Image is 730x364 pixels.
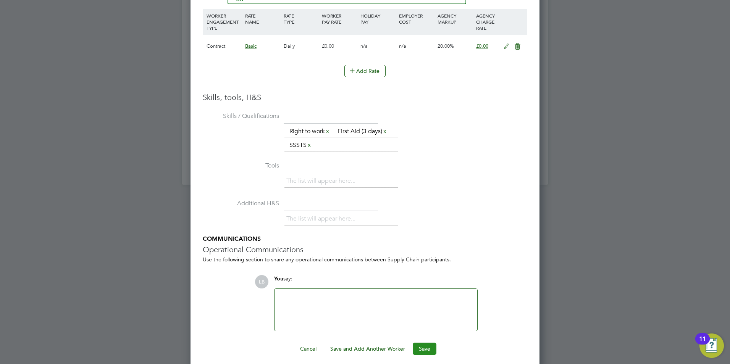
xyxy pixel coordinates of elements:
[205,35,243,57] div: Contract
[438,43,454,49] span: 20.00%
[243,9,282,29] div: RATE NAME
[320,35,359,57] div: £0.00
[436,9,474,29] div: AGENCY MARKUP
[245,43,257,49] span: Basic
[203,256,527,263] div: Use the following section to share any operational communications between Supply Chain participants.
[334,126,391,137] li: First Aid (3 days)
[274,275,478,288] div: say:
[325,126,330,136] a: x
[476,43,488,49] span: £0.00
[286,126,333,137] li: Right to work
[203,235,527,243] h5: COMMUNICATIONS
[320,9,359,29] div: WORKER PAY RATE
[474,9,500,35] div: AGENCY CHARGE RATE
[282,9,320,29] div: RATE TYPE
[203,162,279,170] label: Tools
[286,214,359,224] li: The list will appear here...
[360,43,368,49] span: n/a
[344,65,386,77] button: Add Rate
[397,9,436,29] div: EMPLOYER COST
[274,275,283,282] span: You
[359,9,397,29] div: HOLIDAY PAY
[399,43,406,49] span: n/a
[413,343,436,355] button: Save
[203,112,279,120] label: Skills / Qualifications
[282,35,320,57] div: Daily
[205,9,243,35] div: WORKER ENGAGEMENT TYPE
[203,245,527,254] h3: Operational Communications
[699,339,706,349] div: 11
[286,176,359,186] li: The list will appear here...
[324,343,411,355] button: Save and Add Another Worker
[294,343,323,355] button: Cancel
[286,140,315,150] li: SSSTS
[203,200,279,208] label: Additional H&S
[307,140,312,150] a: x
[699,333,724,358] button: Open Resource Center, 11 new notifications
[203,92,527,102] h3: Skills, tools, H&S
[382,126,388,136] a: x
[255,275,268,288] span: LB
